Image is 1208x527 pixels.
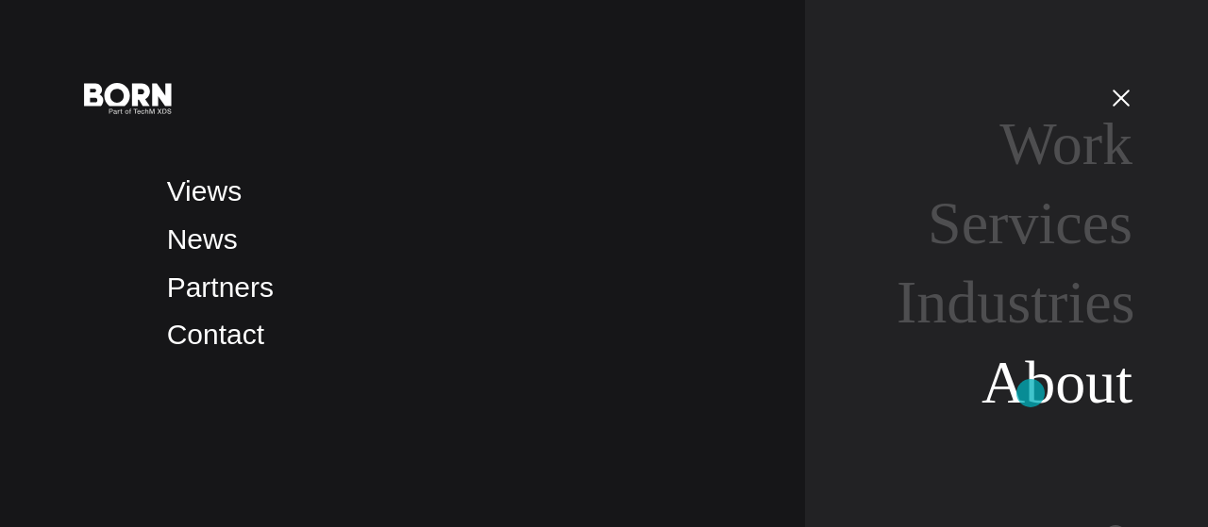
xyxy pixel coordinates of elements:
a: Work [999,110,1132,177]
a: News [167,223,238,255]
a: About [981,349,1132,416]
a: Views [167,175,242,206]
a: Partners [167,272,274,303]
a: Contact [167,319,264,350]
a: Industries [897,269,1135,336]
a: Services [928,189,1132,256]
button: Open [1099,77,1144,117]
